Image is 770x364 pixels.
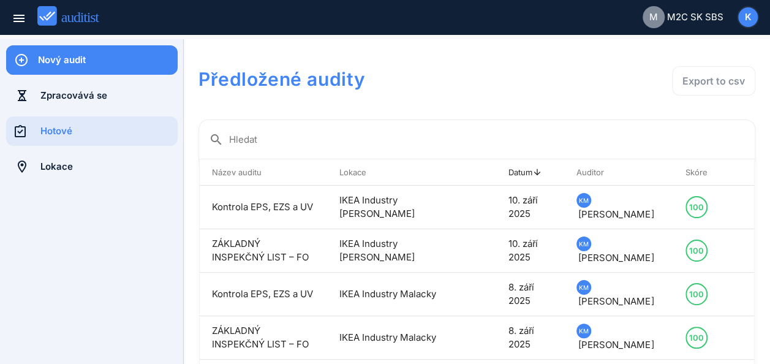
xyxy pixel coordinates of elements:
div: 100 [689,197,704,217]
div: Export to csv [682,74,745,88]
div: 100 [689,241,704,260]
span: KM [579,281,589,294]
div: Lokace [40,160,178,173]
img: auditist_logo_new.svg [37,6,110,26]
div: Zpracovává se [40,89,178,102]
td: ZÁKLADNÝ INSPEKČNÝ LIST – FO [200,229,326,273]
button: K [737,6,759,28]
td: Kontrola EPS, EZS a UV [200,273,326,316]
td: IKEA Industry Malacky [326,273,472,316]
div: Nový audit [38,53,178,67]
span: [PERSON_NAME] [578,339,654,351]
td: 10. září 2025 [496,229,564,273]
span: [PERSON_NAME] [578,208,654,220]
th: Lokace: Not sorted. Activate to sort ascending. [326,159,472,186]
i: arrow_upward [532,167,542,177]
span: M2C SK SBS [667,10,723,25]
input: Hledat [229,130,745,150]
a: Hotové [6,116,178,146]
span: M [649,10,658,25]
td: ZÁKLADNÝ INSPEKČNÝ LIST – FO [200,316,326,360]
td: IKEA Industry [PERSON_NAME] [326,186,472,229]
span: KM [579,237,589,251]
span: KM [579,194,589,207]
span: KM [579,324,589,338]
th: Datum: Sorted descending. Activate to remove sorting. [496,159,564,186]
td: IKEA Industry Malacky [326,316,472,360]
span: [PERSON_NAME] [578,252,654,264]
div: 100 [689,284,704,304]
th: Auditor: Not sorted. Activate to sort ascending. [564,159,673,186]
div: 100 [689,328,704,347]
th: : Not sorted. [730,159,754,186]
a: Lokace [6,152,178,181]
td: 8. září 2025 [496,316,564,360]
td: IKEA Industry [PERSON_NAME] [326,229,472,273]
span: [PERSON_NAME] [578,295,654,307]
a: Zpracovává se [6,81,178,110]
td: 10. září 2025 [496,186,564,229]
button: Export to csv [672,66,755,96]
i: search [209,132,224,147]
span: K [745,10,752,25]
td: 8. září 2025 [496,273,564,316]
th: Název auditu: Not sorted. Activate to sort ascending. [200,159,326,186]
i: menu [12,11,26,26]
h1: Předložené audity [198,66,532,92]
div: Hotové [40,124,178,138]
th: Skóre: Not sorted. Activate to sort ascending. [673,159,730,186]
th: : Not sorted. [472,159,496,186]
td: Kontrola EPS, EZS a UV [200,186,326,229]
